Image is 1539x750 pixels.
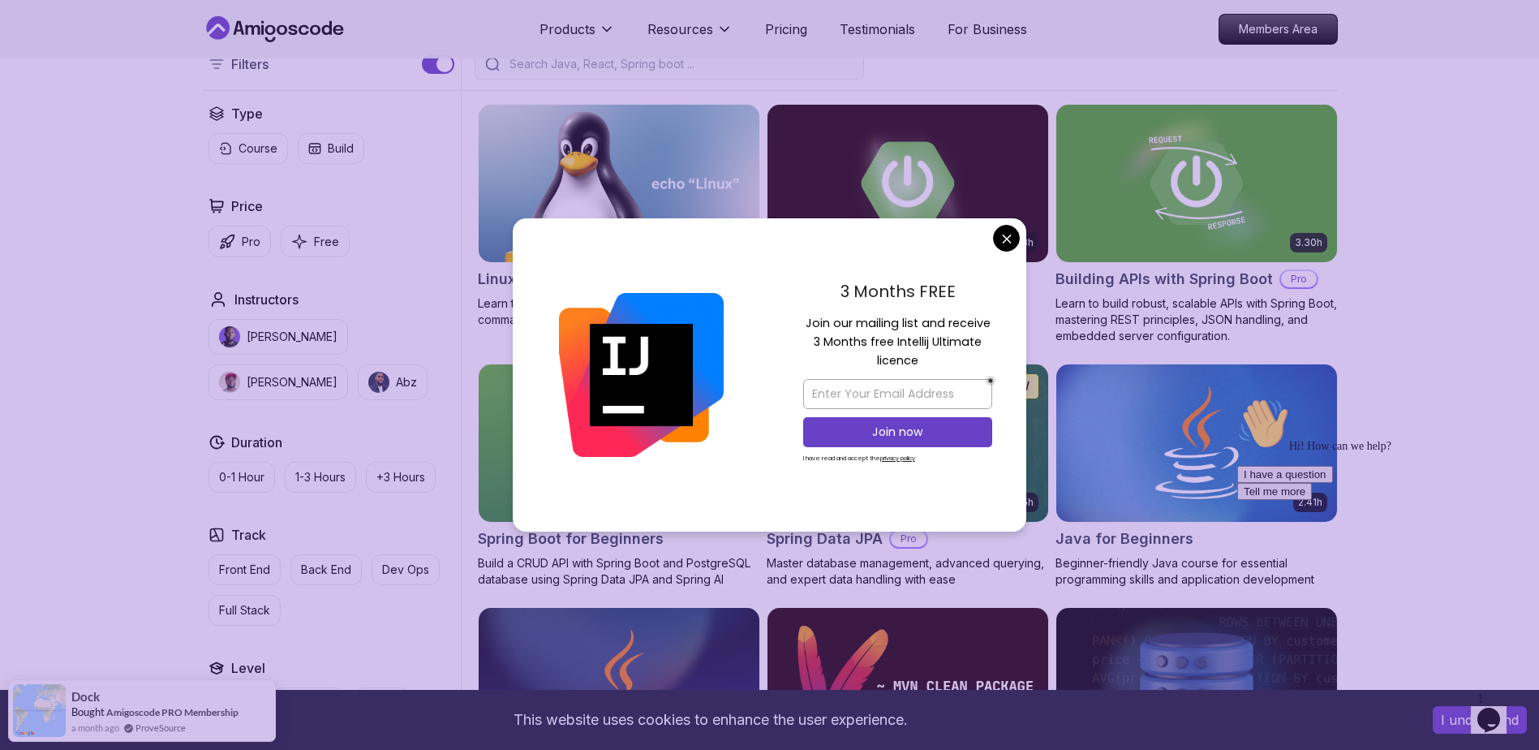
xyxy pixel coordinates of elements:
h2: Spring Data JPA [767,528,883,550]
h2: Price [231,196,263,216]
h2: Building APIs with Spring Boot [1055,268,1273,291]
a: Advanced Spring Boot card5.18hAdvanced Spring BootProDive deep into Spring Boot with our advanced... [767,104,1049,344]
button: Senior [354,687,410,718]
h2: Track [231,525,266,545]
a: For Business [948,19,1027,39]
h2: Duration [231,433,282,452]
h2: Linux Fundamentals [478,268,621,291]
button: Mid-level [273,687,344,718]
span: Hi! How can we help? [6,49,161,61]
img: Linux Fundamentals card [479,105,759,262]
p: Resources [647,19,713,39]
button: Front End [208,554,281,585]
a: Spring Boot for Beginners card1.67hNEWSpring Boot for BeginnersBuild a CRUD API with Spring Boot ... [478,364,760,588]
button: Course [208,133,288,164]
img: instructor img [219,326,240,347]
img: instructor img [368,372,389,393]
h2: Spring Boot for Beginners [478,528,664,550]
p: 3.30h [1295,236,1322,249]
h2: Instructors [234,290,299,309]
button: instructor img[PERSON_NAME] [208,364,348,400]
p: [PERSON_NAME] [247,374,337,390]
p: Master database management, advanced querying, and expert data handling with ease [767,555,1049,588]
p: Build a CRUD API with Spring Boot and PostgreSQL database using Spring Data JPA and Spring AI [478,555,760,588]
div: This website uses cookies to enhance the user experience. [12,702,1408,738]
h2: Type [231,104,263,123]
button: 1-3 Hours [285,462,356,493]
p: Abz [396,374,417,390]
a: Members Area [1219,14,1338,45]
h2: Level [231,658,265,678]
h2: Java for Beginners [1055,528,1193,550]
a: Pricing [765,19,807,39]
p: Course [239,140,277,157]
img: Building APIs with Spring Boot card [1056,105,1337,262]
button: instructor imgAbz [358,364,428,400]
iframe: chat widget [1471,685,1523,734]
p: [PERSON_NAME] [247,329,337,345]
div: 👋Hi! How can we help?I have a questionTell me more [6,6,299,109]
button: Pro [208,226,271,257]
button: Build [298,133,364,164]
p: Free [314,234,339,250]
a: ProveSource [135,721,186,735]
button: Dev Ops [372,554,440,585]
p: Filters [231,54,269,74]
p: 0-1 Hour [219,469,264,485]
p: Beginner-friendly Java course for essential programming skills and application development [1055,555,1338,588]
p: Full Stack [219,602,270,619]
img: Java for Beginners card [1056,364,1337,522]
p: Back End [301,562,351,578]
img: instructor img [219,372,240,393]
p: +3 Hours [376,469,425,485]
img: Advanced Spring Boot card [767,105,1048,262]
img: :wave: [6,6,58,58]
button: Accept cookies [1433,706,1527,734]
button: +3 Hours [366,462,436,493]
p: Pro [891,531,926,547]
button: Resources [647,19,733,52]
input: Search Java, React, Spring boot ... [506,56,853,72]
button: Free [281,226,350,257]
p: Build [328,140,354,157]
a: Linux Fundamentals card6.00hLinux FundamentalsProLearn the fundamentals of Linux and how to use t... [478,104,760,328]
span: a month ago [71,721,119,735]
p: Dev Ops [382,562,429,578]
a: Java for Beginners card2.41hJava for BeginnersBeginner-friendly Java course for essential program... [1055,364,1338,588]
img: Spring Boot for Beginners card [479,364,759,522]
span: Bought [71,705,105,718]
p: Members Area [1219,15,1337,44]
a: Testimonials [840,19,915,39]
button: Tell me more [6,92,81,109]
p: Pro [1281,271,1317,287]
p: 1-3 Hours [295,469,346,485]
button: 0-1 Hour [208,462,275,493]
a: Building APIs with Spring Boot card3.30hBuilding APIs with Spring BootProLearn to build robust, s... [1055,104,1338,344]
button: Full Stack [208,595,281,626]
p: Learn to build robust, scalable APIs with Spring Boot, mastering REST principles, JSON handling, ... [1055,295,1338,344]
span: Dock [71,690,100,704]
p: Pro [242,234,260,250]
p: Learn the fundamentals of Linux and how to use the command line [478,295,760,328]
img: provesource social proof notification image [13,684,66,737]
button: I have a question [6,75,102,92]
p: Front End [219,562,270,578]
button: instructor img[PERSON_NAME] [208,319,348,355]
a: Amigoscode PRO Membership [106,706,239,718]
p: Products [540,19,595,39]
button: Back End [290,554,362,585]
iframe: chat widget [1231,391,1523,677]
button: Products [540,19,615,52]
